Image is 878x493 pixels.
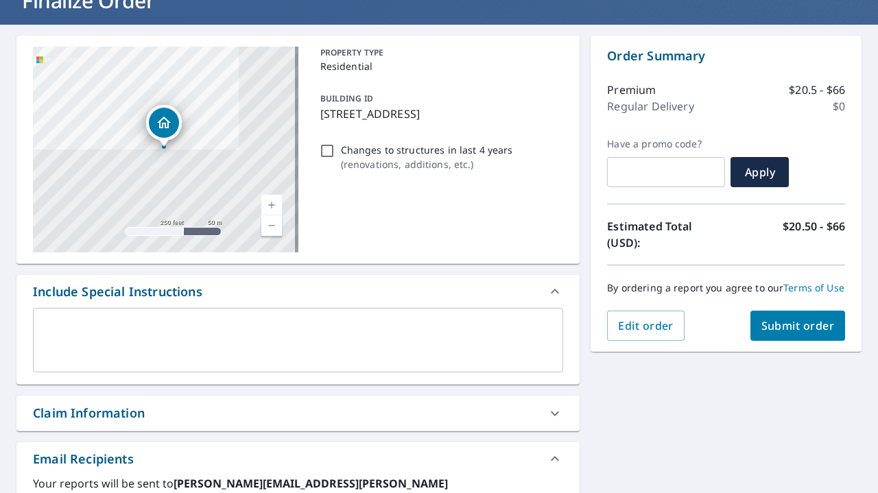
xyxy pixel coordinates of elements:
p: [STREET_ADDRESS] [320,106,558,122]
p: Order Summary [607,47,845,65]
div: Include Special Instructions [33,282,202,301]
a: Current Level 17, Zoom Out [261,215,282,236]
div: Claim Information [33,404,145,422]
div: Email Recipients [33,450,134,468]
span: Apply [741,165,778,180]
p: Premium [607,82,656,98]
p: Regular Delivery [607,98,693,115]
p: $20.5 - $66 [789,82,845,98]
p: $0 [833,98,845,115]
span: Edit order [618,318,674,333]
a: Terms of Use [783,281,844,294]
p: Changes to structures in last 4 years [341,143,513,157]
button: Edit order [607,311,685,341]
p: PROPERTY TYPE [320,47,558,59]
p: Estimated Total (USD): [607,218,726,251]
p: By ordering a report you agree to our [607,282,845,294]
div: Email Recipients [16,442,580,475]
div: Include Special Instructions [16,275,580,308]
button: Submit order [750,311,846,341]
p: Residential [320,59,558,73]
p: ( renovations, additions, etc. ) [341,157,513,171]
a: Current Level 17, Zoom In [261,195,282,215]
label: Have a promo code? [607,138,725,150]
span: Submit order [761,318,835,333]
div: Dropped pin, building 1, Residential property, 550 Crestview Ter Point Pleasant Boro, NJ 08742 [146,105,182,147]
button: Apply [731,157,789,187]
div: Claim Information [16,396,580,431]
p: $20.50 - $66 [783,218,845,251]
p: BUILDING ID [320,93,373,104]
